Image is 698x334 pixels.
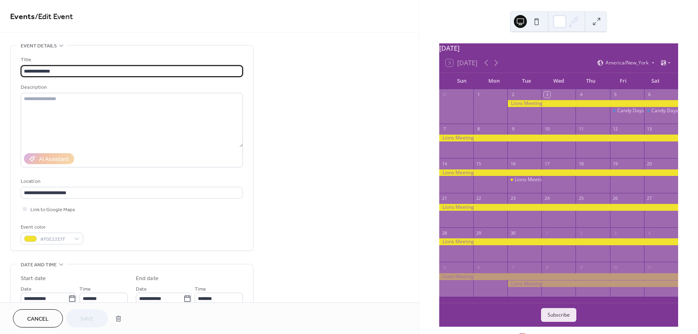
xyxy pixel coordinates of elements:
[21,261,57,269] span: Date and time
[79,285,91,293] span: Time
[442,230,448,236] div: 28
[27,315,49,323] span: Cancel
[195,285,206,293] span: Time
[541,308,576,322] button: Subscribe
[644,107,678,114] div: Candy Days
[507,100,678,107] div: Lions Meeting
[612,230,619,236] div: 3
[30,206,75,214] span: Link to Google Maps
[442,195,448,201] div: 21
[646,126,653,132] div: 13
[544,264,550,270] div: 8
[578,195,584,201] div: 25
[13,309,63,328] button: Cancel
[439,169,678,176] div: Lions Meeting
[442,92,448,98] div: 31
[578,230,584,236] div: 2
[507,176,541,183] div: Lions Meeting
[442,126,448,132] div: 7
[21,56,241,64] div: Title
[476,264,482,270] div: 6
[544,195,550,201] div: 24
[646,92,653,98] div: 6
[510,230,516,236] div: 30
[476,126,482,132] div: 8
[446,73,478,89] div: Sun
[578,126,584,132] div: 11
[510,195,516,201] div: 23
[476,195,482,201] div: 22
[575,73,607,89] div: Thu
[646,264,653,270] div: 11
[578,264,584,270] div: 9
[476,92,482,98] div: 1
[578,161,584,167] div: 18
[10,9,35,25] a: Events
[544,92,550,98] div: 3
[612,126,619,132] div: 12
[510,92,516,98] div: 2
[612,264,619,270] div: 10
[651,107,678,114] div: Candy Days
[646,195,653,201] div: 27
[544,126,550,132] div: 10
[612,195,619,201] div: 26
[21,177,241,186] div: Location
[439,135,678,141] div: Lions Meeting
[507,280,678,287] div: Lions Meeting
[542,73,575,89] div: Wed
[510,73,543,89] div: Tue
[617,107,644,114] div: Candy Days
[639,73,672,89] div: Sat
[439,238,678,245] div: Lions Meeting
[40,235,70,244] span: #F0E22EFF
[21,42,57,50] span: Event details
[35,9,73,25] span: / Edit Event
[439,204,678,211] div: Lions Meeting
[439,43,678,53] div: [DATE]
[439,273,678,280] div: Lions Meeting
[544,161,550,167] div: 17
[21,223,82,231] div: Event color
[578,92,584,98] div: 4
[21,83,241,92] div: Description
[515,176,546,183] div: Lions Meeting
[476,161,482,167] div: 15
[510,264,516,270] div: 7
[21,274,46,283] div: Start date
[510,161,516,167] div: 16
[136,274,159,283] div: End date
[442,264,448,270] div: 5
[442,161,448,167] div: 14
[612,161,619,167] div: 19
[136,285,147,293] span: Date
[606,60,649,65] span: America/New_York
[478,73,510,89] div: Mon
[476,230,482,236] div: 29
[21,285,32,293] span: Date
[646,230,653,236] div: 4
[544,230,550,236] div: 1
[607,73,640,89] div: Fri
[646,161,653,167] div: 20
[510,126,516,132] div: 9
[612,92,619,98] div: 5
[610,107,644,114] div: Candy Days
